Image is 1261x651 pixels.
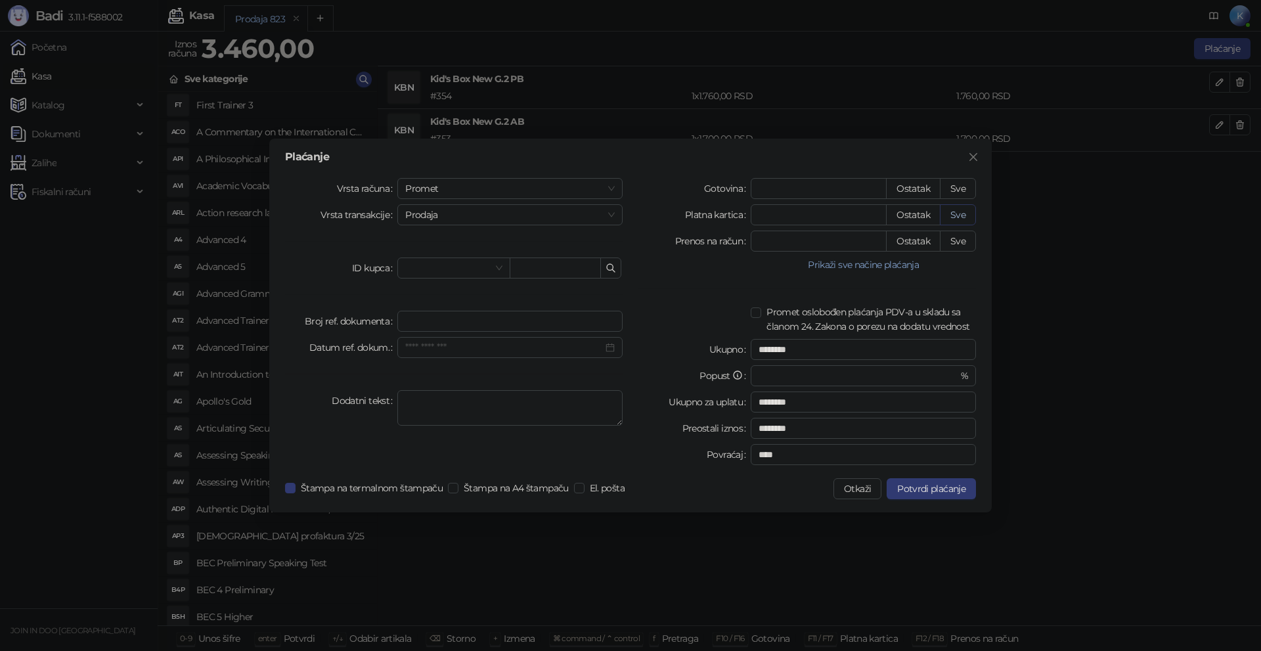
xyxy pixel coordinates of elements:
label: Ukupno [709,339,751,360]
span: Prodaja [405,205,615,225]
input: Datum ref. dokum. [405,340,603,355]
label: ID kupca [352,258,397,279]
label: Broj ref. dokumenta [305,311,397,332]
button: Sve [940,204,976,225]
label: Gotovina [704,178,751,199]
button: Potvrdi plaćanje [887,478,976,499]
button: Close [963,146,984,168]
button: Prikaži sve načine plaćanja [751,257,976,273]
textarea: Dodatni tekst [397,390,623,426]
label: Dodatni tekst [332,390,397,411]
span: Potvrdi plaćanje [897,483,965,495]
label: Platna kartica [685,204,751,225]
label: Vrsta transakcije [321,204,398,225]
label: Datum ref. dokum. [309,337,398,358]
button: Ostatak [886,204,940,225]
label: Popust [699,365,751,386]
label: Prenos na račun [675,231,751,252]
span: Štampa na A4 štampaču [458,481,574,495]
div: Plaćanje [285,152,976,162]
label: Vrsta računa [337,178,398,199]
button: Sve [940,178,976,199]
button: Ostatak [886,231,940,252]
span: Zatvori [963,152,984,162]
span: Štampa na termalnom štampaču [296,481,448,495]
button: Ostatak [886,178,940,199]
button: Otkaži [833,478,881,499]
label: Ukupno za uplatu [669,392,751,413]
span: Promet oslobođen plaćanja PDV-a u skladu sa članom 24. Zakona o porezu na dodatu vrednost [761,305,976,334]
input: Broj ref. dokumenta [397,311,623,332]
span: Promet [405,179,615,198]
span: close [968,152,979,162]
button: Sve [940,231,976,252]
label: Povraćaj [707,444,751,465]
label: Preostali iznos [682,418,751,439]
span: El. pošta [585,481,630,495]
